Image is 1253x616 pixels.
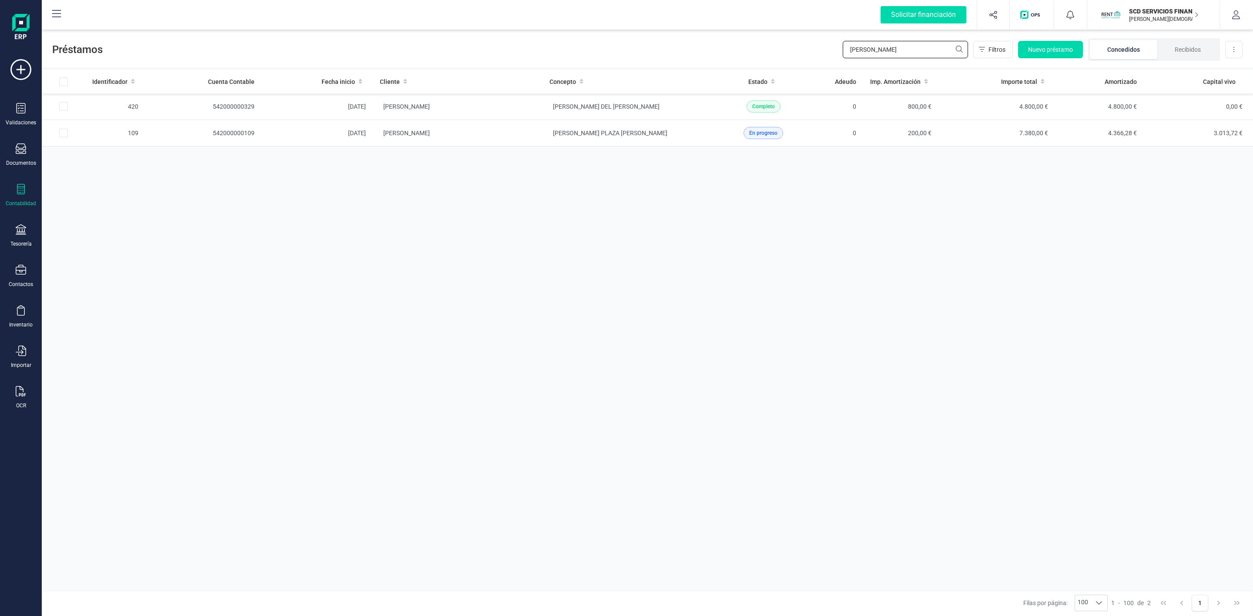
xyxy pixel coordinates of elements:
td: 109 [85,120,145,147]
li: Concedidos [1090,40,1157,59]
span: [PERSON_NAME] DEL [PERSON_NAME] [553,103,660,110]
button: Page 1 [1192,595,1208,611]
span: Completo [752,103,775,110]
td: 4.366,28 € [1055,120,1143,147]
span: Estado [748,77,767,86]
div: Row Selected c1fa4981-8e35-43d1-ab32-cc97073fe758 [59,102,68,111]
td: 420 [85,93,145,120]
div: Inventario [9,321,33,328]
button: Nuevo préstamo [1018,41,1083,58]
td: 0 [815,93,863,120]
span: Nuevo préstamo [1028,45,1073,54]
span: [PERSON_NAME] PLAZA [PERSON_NAME] [553,130,667,137]
div: OCR [16,402,26,409]
div: All items unselected [59,77,68,86]
span: Imp. Amortización [870,77,921,86]
div: Row Selected bd46ed7f-b4f8-44b8-a120-572cb79b78ff [59,129,68,137]
span: 1 [1111,599,1115,607]
button: Next Page [1210,595,1227,611]
button: Solicitar financiación [870,1,977,29]
td: [DATE] [261,120,373,147]
span: Fecha inicio [322,77,355,86]
span: Adeudo [835,77,856,86]
span: Cliente [380,77,400,86]
td: 800,00 € [863,93,938,120]
td: [DATE] [261,93,373,120]
button: SCSCD SERVICIOS FINANCIEROS SL[PERSON_NAME][DEMOGRAPHIC_DATA][DEMOGRAPHIC_DATA] [1098,1,1209,29]
td: 542000000329 [145,93,261,120]
td: 4.800,00 € [1055,93,1143,120]
td: 0 [815,120,863,147]
div: Tesorería [10,240,32,247]
td: 200,00 € [863,120,938,147]
span: [PERSON_NAME] [383,130,430,137]
td: 0,00 € [1144,93,1253,120]
div: Filas por página: [1023,595,1108,611]
button: First Page [1155,595,1172,611]
div: Validaciones [6,119,36,126]
img: Logo de OPS [1020,10,1043,19]
span: Amortizado [1105,77,1137,86]
button: Logo de OPS [1015,1,1049,29]
div: - [1111,599,1151,607]
div: Importar [11,362,31,369]
div: Solicitar financiación [881,6,966,23]
button: Filtros [973,41,1013,58]
span: 100 [1075,595,1091,611]
td: 542000000109 [145,120,261,147]
td: 7.380,00 € [938,120,1055,147]
span: 100 [1123,599,1134,607]
span: Concepto [549,77,576,86]
span: [PERSON_NAME] [383,103,430,110]
p: SCD SERVICIOS FINANCIEROS SL [1129,7,1199,16]
td: 4.800,00 € [938,93,1055,120]
img: SC [1101,5,1120,24]
span: Importe total [1001,77,1037,86]
p: [PERSON_NAME][DEMOGRAPHIC_DATA][DEMOGRAPHIC_DATA] [1129,16,1199,23]
button: Last Page [1229,595,1245,611]
span: En progreso [749,129,777,137]
div: Contabilidad [6,200,36,207]
div: Documentos [6,160,36,166]
div: Contactos [9,281,33,288]
span: Filtros [988,45,1005,54]
span: Identificador [92,77,127,86]
span: Préstamos [52,43,843,57]
td: 3.013,72 € [1144,120,1253,147]
button: Previous Page [1173,595,1190,611]
span: Capital vivo [1203,77,1236,86]
li: Recibidos [1157,40,1218,59]
input: Buscar... [843,41,968,58]
img: Logo Finanedi [12,14,30,42]
span: Cuenta Contable [208,77,255,86]
span: de [1137,599,1144,607]
span: 2 [1147,599,1151,607]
